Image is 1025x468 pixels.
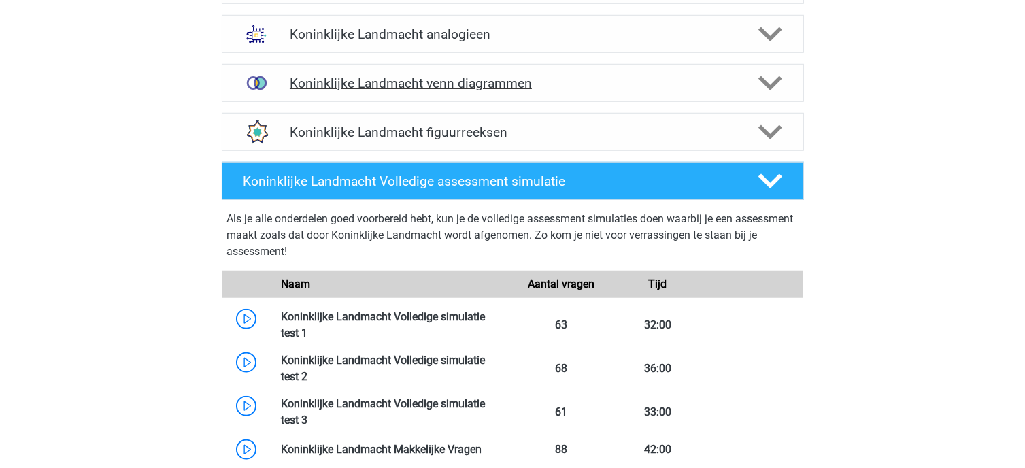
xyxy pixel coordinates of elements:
[290,27,735,42] h4: Koninklijke Landmacht analogieen
[512,276,609,292] div: Aantal vragen
[609,276,706,292] div: Tijd
[243,173,736,189] h4: Koninklijke Landmacht Volledige assessment simulatie
[216,64,809,102] a: venn diagrammen Koninklijke Landmacht venn diagrammen
[216,15,809,53] a: analogieen Koninklijke Landmacht analogieen
[271,276,513,292] div: Naam
[271,441,513,458] div: Koninklijke Landmacht Makkelijke Vragen
[271,352,513,385] div: Koninklijke Landmacht Volledige simulatie test 2
[290,76,735,91] h4: Koninklijke Landmacht venn diagrammen
[216,162,809,200] a: Koninklijke Landmacht Volledige assessment simulatie
[271,396,513,429] div: Koninklijke Landmacht Volledige simulatie test 3
[216,113,809,151] a: figuurreeksen Koninklijke Landmacht figuurreeksen
[290,124,735,140] h4: Koninklijke Landmacht figuurreeksen
[227,211,799,265] div: Als je alle onderdelen goed voorbereid hebt, kun je de volledige assessment simulaties doen waarb...
[239,114,274,150] img: figuurreeksen
[239,65,274,101] img: venn diagrammen
[239,16,274,52] img: analogieen
[271,309,513,341] div: Koninklijke Landmacht Volledige simulatie test 1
